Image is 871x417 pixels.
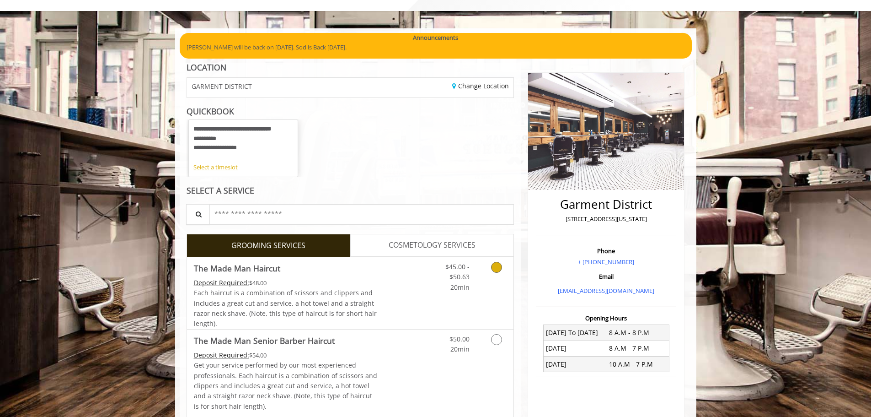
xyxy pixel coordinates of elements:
td: 8 A.M - 8 P.M [606,325,669,341]
a: [EMAIL_ADDRESS][DOMAIN_NAME] [558,287,654,295]
span: $50.00 [449,335,470,343]
td: 8 A.M - 7 P.M [606,341,669,356]
div: SELECT A SERVICE [187,186,514,195]
span: 20min [450,283,470,292]
p: [PERSON_NAME] will be back on [DATE]. Sod is Back [DATE]. [187,43,685,52]
span: COSMETOLOGY SERVICES [389,239,476,251]
td: [DATE] To [DATE] [543,325,606,341]
span: GROOMING SERVICES [231,240,305,252]
b: LOCATION [187,62,226,73]
h3: Email [538,273,674,280]
td: 10 A.M - 7 P.M [606,357,669,372]
a: + [PHONE_NUMBER] [578,258,634,266]
b: The Made Man Senior Barber Haircut [194,334,335,347]
h3: Phone [538,248,674,254]
p: Get your service performed by our most experienced professionals. Each haircut is a combination o... [194,360,378,412]
b: QUICKBOOK [187,106,234,117]
span: GARMENT DISTRICT [192,83,252,90]
a: Change Location [452,81,509,90]
span: This service needs some Advance to be paid before we block your appointment [194,278,249,287]
div: Select a timeslot [193,162,293,172]
button: Service Search [186,204,210,225]
h3: Opening Hours [536,315,676,321]
span: This service needs some Advance to be paid before we block your appointment [194,351,249,359]
span: 20min [450,345,470,353]
div: $48.00 [194,278,378,288]
b: Announcements [413,33,458,43]
p: [STREET_ADDRESS][US_STATE] [538,214,674,224]
div: $54.00 [194,350,378,360]
h2: Garment District [538,198,674,211]
span: Each haircut is a combination of scissors and clippers and includes a great cut and service, a ho... [194,288,377,328]
td: [DATE] [543,357,606,372]
td: [DATE] [543,341,606,356]
span: $45.00 - $50.63 [445,262,470,281]
b: The Made Man Haircut [194,262,280,275]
